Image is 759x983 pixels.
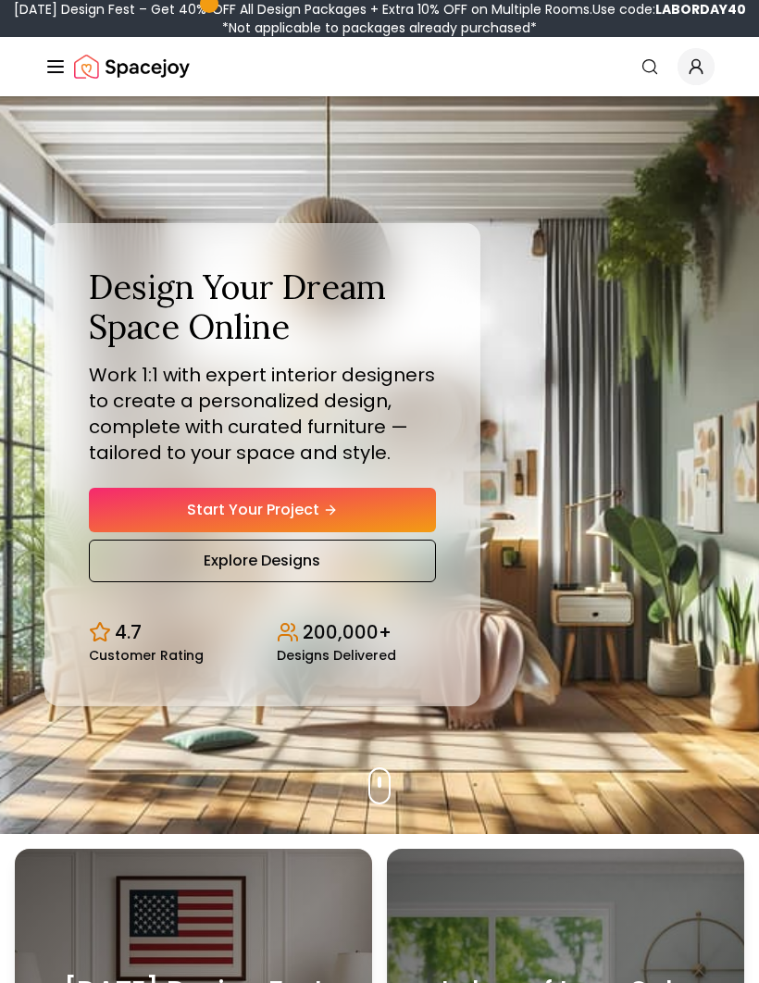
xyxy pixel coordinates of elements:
[89,604,436,662] div: Design stats
[89,649,204,662] small: Customer Rating
[89,268,436,347] h1: Design Your Dream Space Online
[303,619,392,645] p: 200,000+
[277,649,396,662] small: Designs Delivered
[74,48,190,85] a: Spacejoy
[89,540,436,582] a: Explore Designs
[44,37,715,96] nav: Global
[74,48,190,85] img: Spacejoy Logo
[89,362,436,466] p: Work 1:1 with expert interior designers to create a personalized design, complete with curated fu...
[115,619,142,645] p: 4.7
[89,488,436,532] a: Start Your Project
[222,19,537,37] span: *Not applicable to packages already purchased*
